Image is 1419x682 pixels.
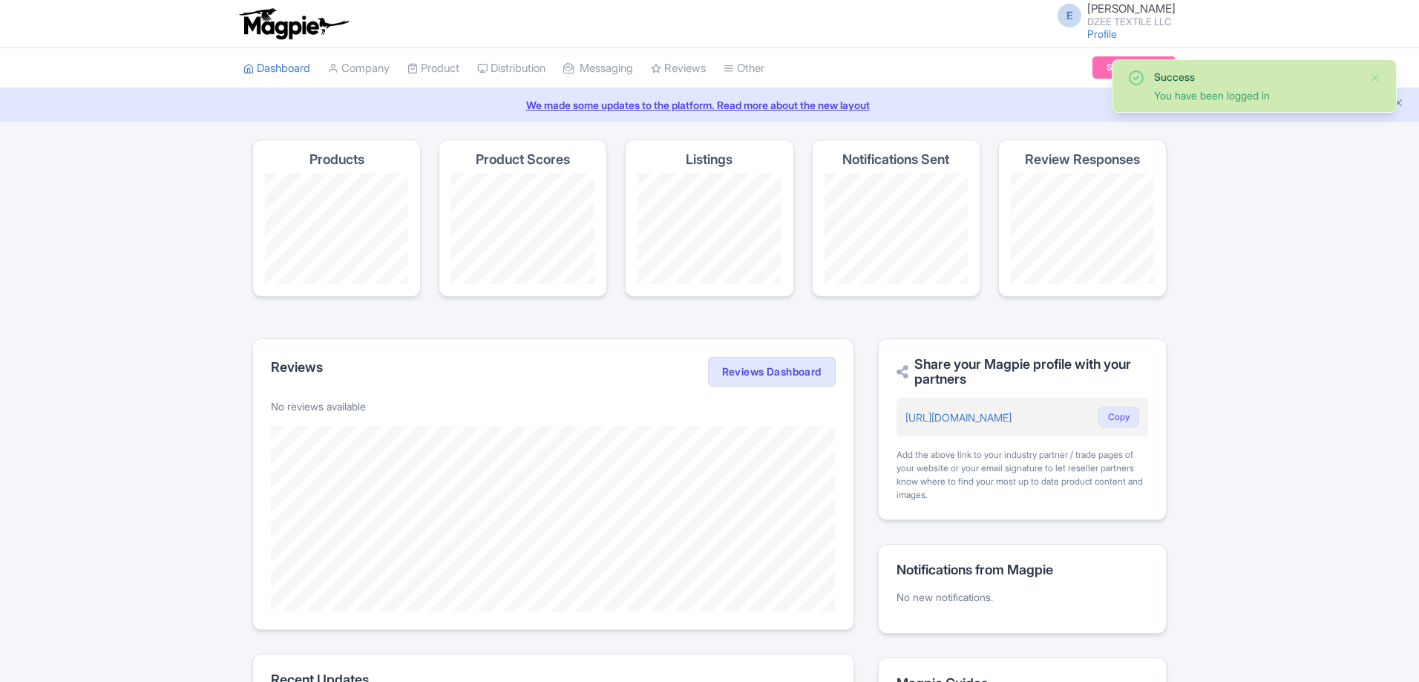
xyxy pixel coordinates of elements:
a: Reviews Dashboard [708,357,836,387]
small: DZEE TEXTILE LLC [1087,17,1176,27]
p: No new notifications. [897,589,1148,605]
a: [URL][DOMAIN_NAME] [905,411,1012,424]
h4: Notifications Sent [842,152,949,167]
a: Profile [1087,27,1117,40]
a: Subscription [1092,56,1176,79]
a: Dashboard [243,48,310,89]
button: Close [1369,69,1381,87]
a: Company [328,48,390,89]
h2: Share your Magpie profile with your partners [897,357,1148,387]
a: We made some updates to the platform. Read more about the new layout [9,97,1410,113]
h4: Product Scores [476,152,570,167]
a: Distribution [477,48,545,89]
h4: Review Responses [1025,152,1140,167]
div: You have been logged in [1154,88,1357,103]
a: Other [724,48,764,89]
button: Close announcement [1393,96,1404,113]
h4: Products [309,152,364,167]
a: E [PERSON_NAME] DZEE TEXTILE LLC [1049,3,1176,27]
a: Messaging [563,48,633,89]
img: logo-ab69f6fb50320c5b225c76a69d11143b.png [236,7,351,40]
button: Copy [1098,407,1139,427]
a: Product [407,48,459,89]
div: Add the above link to your industry partner / trade pages of your website or your email signature... [897,448,1148,502]
h2: Notifications from Magpie [897,563,1148,577]
div: Success [1154,69,1357,85]
h4: Listings [686,152,733,167]
span: E [1058,4,1081,27]
h2: Reviews [271,360,323,375]
p: No reviews available [271,399,836,414]
a: Reviews [651,48,706,89]
span: [PERSON_NAME] [1087,1,1176,16]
